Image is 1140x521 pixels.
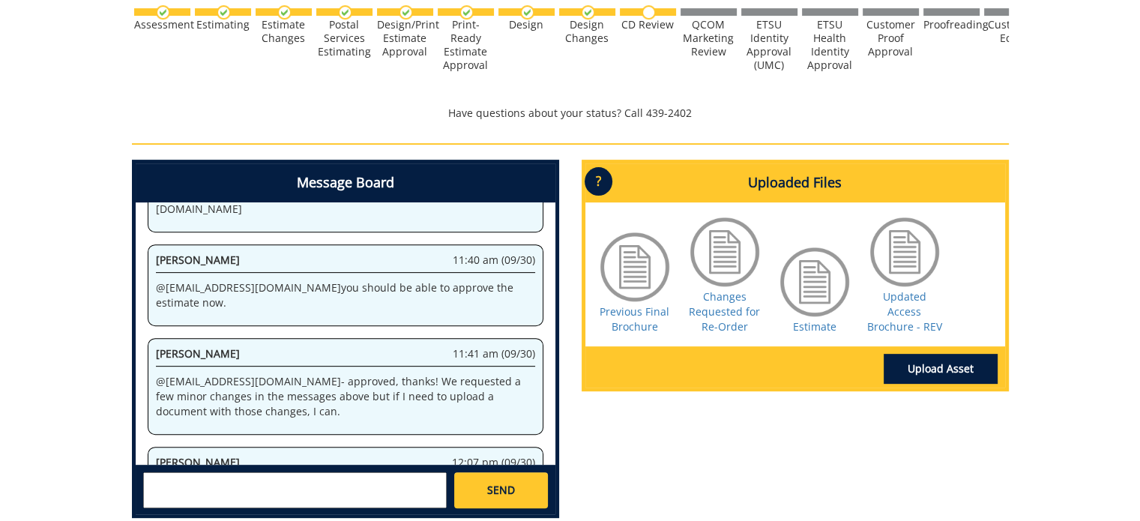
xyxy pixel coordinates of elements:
a: Previous Final Brochure [600,304,669,334]
span: [PERSON_NAME] [156,455,240,469]
div: Assessment [134,18,190,31]
div: Design/Print Estimate Approval [377,18,433,58]
div: Proofreading [923,18,980,31]
img: checkmark [520,5,534,19]
img: checkmark [399,5,413,19]
h4: Message Board [136,163,555,202]
a: Updated Access Brochure - REV [867,289,942,334]
textarea: messageToSend [143,472,447,508]
a: Upload Asset [884,354,998,384]
div: Postal Services Estimating [316,18,373,58]
div: Design Changes [559,18,615,45]
span: 11:41 am (09/30) [453,346,535,361]
img: checkmark [338,5,352,19]
span: 11:40 am (09/30) [453,253,535,268]
p: Have questions about your status? Call 439-2402 [132,106,1009,121]
img: checkmark [217,5,231,19]
span: [PERSON_NAME] [156,346,240,361]
div: Estimate Changes [256,18,312,45]
div: ETSU Identity Approval (UMC) [741,18,797,72]
p: @ [EMAIL_ADDRESS][DOMAIN_NAME] you should be able to approve the estimate now. [156,280,535,310]
div: Estimating [195,18,251,31]
span: SEND [487,483,515,498]
div: ETSU Health Identity Approval [802,18,858,72]
a: SEND [454,472,547,508]
img: checkmark [277,5,292,19]
a: Changes Requested for Re-Order [689,289,760,334]
div: Print-Ready Estimate Approval [438,18,494,72]
div: Design [498,18,555,31]
a: Estimate [793,319,836,334]
p: @ [EMAIL_ADDRESS][DOMAIN_NAME] - approved, thanks! We requested a few minor changes in the messag... [156,374,535,419]
img: no [642,5,656,19]
img: checkmark [459,5,474,19]
span: 12:07 pm (09/30) [452,455,535,470]
img: checkmark [581,5,595,19]
h4: Uploaded Files [585,163,1005,202]
div: Customer Proof Approval [863,18,919,58]
div: CD Review [620,18,676,31]
img: checkmark [156,5,170,19]
span: [PERSON_NAME] [156,253,240,267]
div: QCOM Marketing Review [681,18,737,58]
div: Customer Edits [984,18,1040,45]
p: ? [585,167,612,196]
